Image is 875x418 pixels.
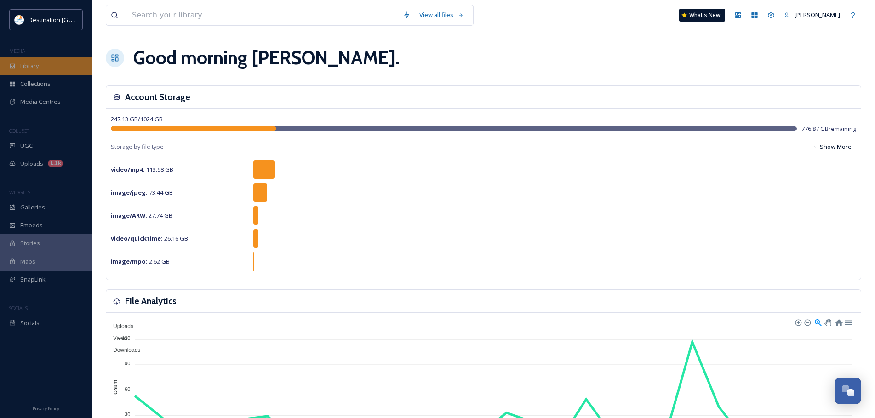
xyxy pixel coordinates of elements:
img: download.png [15,15,24,24]
tspan: 120 [122,335,130,341]
span: COLLECT [9,127,29,134]
span: MEDIA [9,47,25,54]
strong: video/mp4 : [111,165,145,174]
span: 776.87 GB remaining [801,124,856,133]
span: Library [20,62,39,70]
span: SnapLink [20,275,46,284]
span: Uploads [106,323,133,329]
div: Panning [824,319,830,325]
strong: image/ARW : [111,211,147,220]
span: Uploads [20,159,43,168]
div: Zoom In [795,319,801,325]
span: SOCIALS [9,305,28,311]
tspan: 30 [125,412,130,417]
span: Media Centres [20,97,61,106]
span: Storage by file type [111,142,164,151]
strong: image/jpeg : [111,188,148,197]
h3: File Analytics [125,294,177,308]
span: UGC [20,141,33,150]
span: 26.16 GB [111,234,188,243]
span: WIDGETS [9,189,30,196]
span: 27.74 GB [111,211,172,220]
span: Stories [20,239,40,248]
h1: Good morning [PERSON_NAME] . [133,44,400,72]
h3: Account Storage [125,90,190,104]
span: Galleries [20,203,45,212]
a: [PERSON_NAME] [779,6,845,24]
span: Privacy Policy [33,406,59,412]
span: Socials [20,319,40,328]
span: Downloads [106,347,140,353]
span: 2.62 GB [111,257,170,265]
span: 247.13 GB / 1024 GB [111,115,163,123]
a: View all files [415,6,469,24]
button: Open Chat [835,378,861,404]
span: Views [106,335,128,341]
a: Privacy Policy [33,402,59,413]
div: Zoom Out [804,319,810,325]
span: Maps [20,257,35,266]
button: Show More [807,138,856,156]
span: 73.44 GB [111,188,173,197]
span: Embeds [20,221,43,230]
span: [PERSON_NAME] [795,11,840,19]
div: Selection Zoom [814,318,822,326]
text: Count [113,380,118,395]
input: Search your library [127,5,398,25]
span: Destination [GEOGRAPHIC_DATA] [29,15,120,24]
span: 113.98 GB [111,165,173,174]
div: Menu [844,318,852,326]
a: What's New [679,9,725,22]
span: Collections [20,79,51,88]
div: 1.1k [48,160,63,167]
tspan: 60 [125,386,130,391]
div: Reset Zoom [835,318,842,326]
strong: image/mpo : [111,257,148,265]
strong: video/quicktime : [111,234,163,243]
tspan: 90 [125,361,130,366]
